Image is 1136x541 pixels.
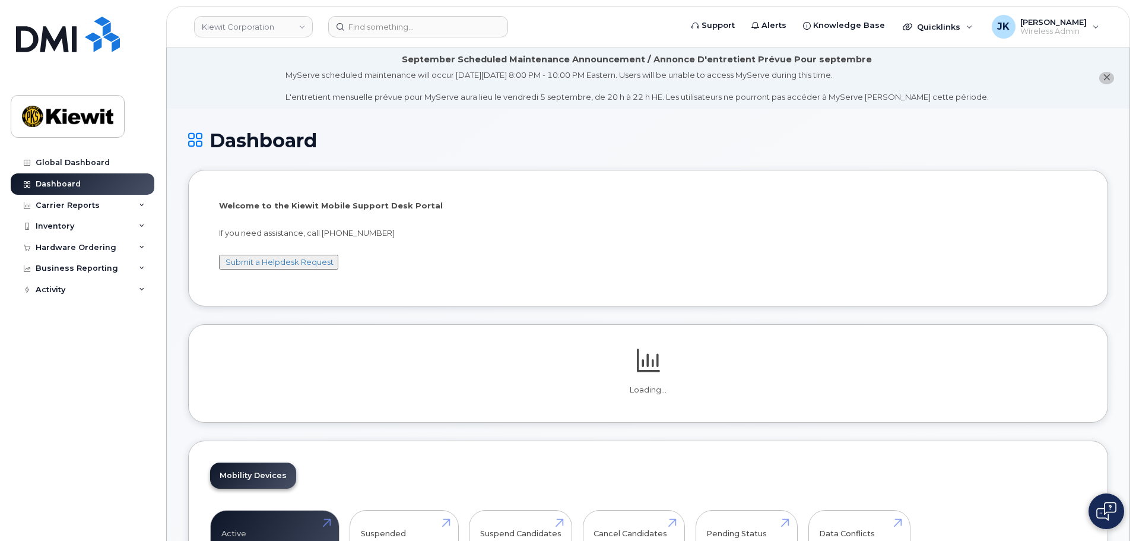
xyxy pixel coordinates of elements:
[402,53,872,66] div: September Scheduled Maintenance Announcement / Annonce D'entretient Prévue Pour septembre
[1099,72,1114,84] button: close notification
[219,200,1077,211] p: Welcome to the Kiewit Mobile Support Desk Portal
[210,463,296,489] a: Mobility Devices
[210,385,1086,396] p: Loading...
[285,69,989,103] div: MyServe scheduled maintenance will occur [DATE][DATE] 8:00 PM - 10:00 PM Eastern. Users will be u...
[226,257,334,267] a: Submit a Helpdesk Request
[1096,502,1116,521] img: Open chat
[219,255,338,270] button: Submit a Helpdesk Request
[219,227,1077,239] p: If you need assistance, call [PHONE_NUMBER]
[188,130,1108,151] h1: Dashboard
